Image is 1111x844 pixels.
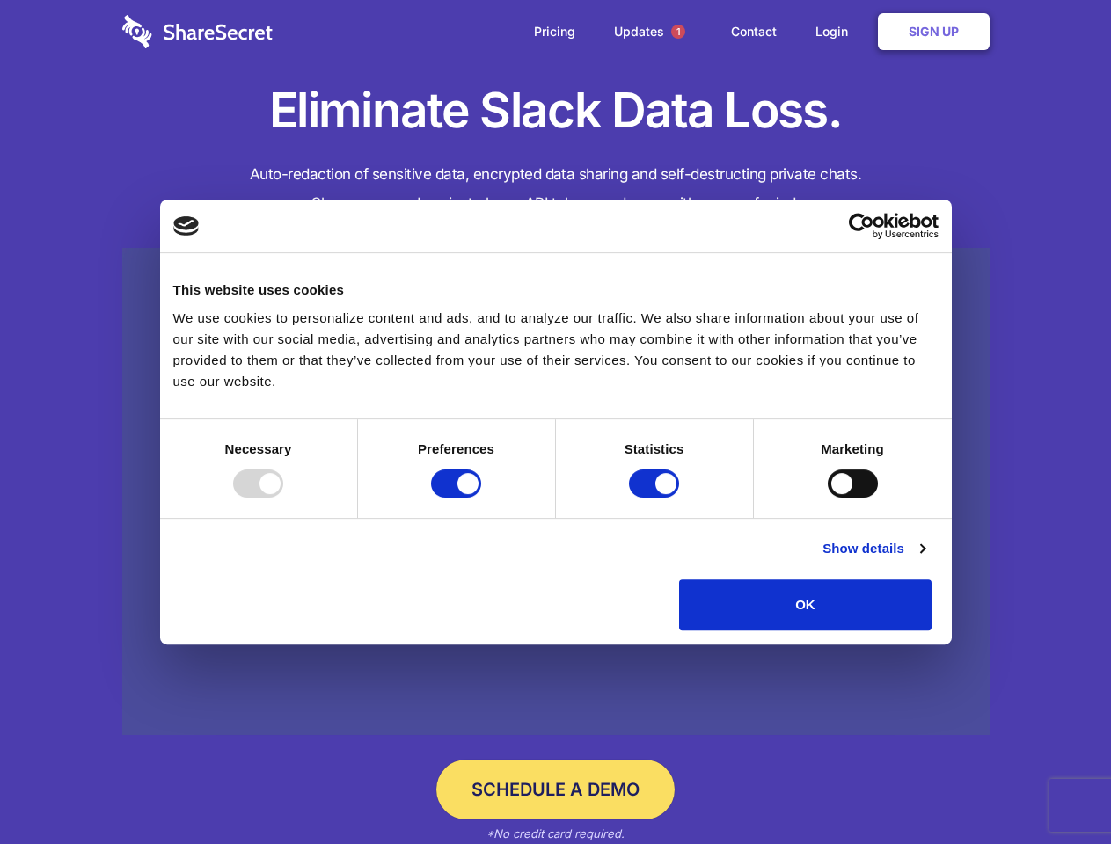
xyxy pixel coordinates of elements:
a: Contact [713,4,794,59]
div: We use cookies to personalize content and ads, and to analyze our traffic. We also share informat... [173,308,939,392]
a: Wistia video thumbnail [122,248,990,736]
strong: Statistics [625,441,684,456]
a: Login [798,4,874,59]
h1: Eliminate Slack Data Loss. [122,79,990,142]
img: logo [173,216,200,236]
img: logo-wordmark-white-trans-d4663122ce5f474addd5e946df7df03e33cb6a1c49d2221995e7729f52c070b2.svg [122,15,273,48]
a: Sign Up [878,13,990,50]
button: OK [679,579,932,630]
strong: Preferences [418,441,494,456]
a: Pricing [516,4,593,59]
em: *No credit card required. [486,826,625,840]
a: Usercentrics Cookiebot - opens in a new window [785,213,939,239]
strong: Marketing [821,441,884,456]
div: This website uses cookies [173,280,939,301]
h4: Auto-redaction of sensitive data, encrypted data sharing and self-destructing private chats. Shar... [122,160,990,218]
a: Show details [822,538,925,559]
a: Schedule a Demo [436,760,675,819]
strong: Necessary [225,441,292,456]
span: 1 [671,25,685,39]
